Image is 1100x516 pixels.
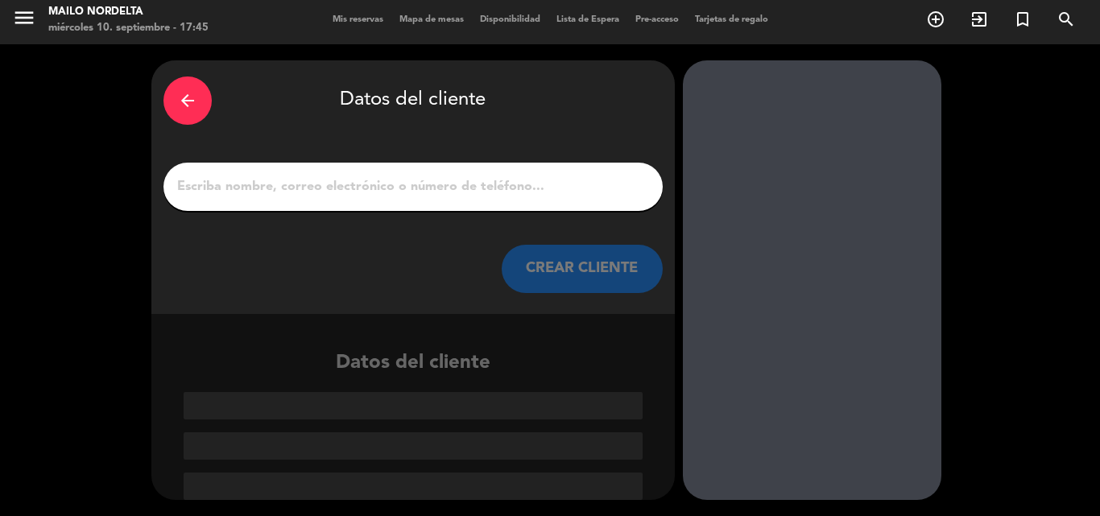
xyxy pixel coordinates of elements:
span: Disponibilidad [472,15,548,24]
div: Datos del cliente [163,72,663,129]
i: exit_to_app [970,10,989,29]
span: Lista de Espera [548,15,627,24]
div: miércoles 10. septiembre - 17:45 [48,20,209,36]
button: CREAR CLIENTE [502,245,663,293]
span: Mis reservas [325,15,391,24]
div: Datos del cliente [151,348,675,500]
i: add_circle_outline [926,10,945,29]
i: turned_in_not [1013,10,1032,29]
button: menu [12,6,36,35]
span: Tarjetas de regalo [687,15,776,24]
i: arrow_back [178,91,197,110]
i: menu [12,6,36,30]
input: Escriba nombre, correo electrónico o número de teléfono... [176,175,651,198]
span: Pre-acceso [627,15,687,24]
span: Mapa de mesas [391,15,472,24]
i: search [1057,10,1076,29]
div: Mailo Nordelta [48,4,209,20]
